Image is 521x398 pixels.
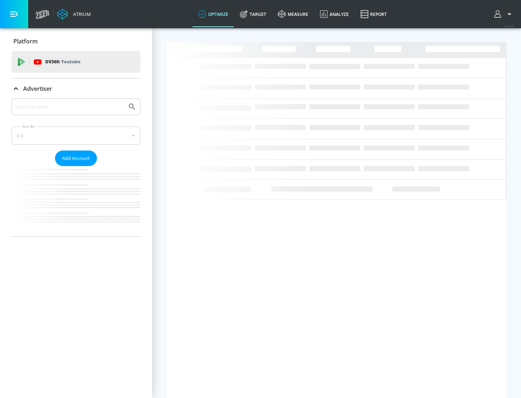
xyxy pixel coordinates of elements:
[192,1,234,27] a: optimize
[12,79,140,99] div: Advertiser
[62,154,90,162] span: Add Account
[45,58,80,66] p: DV360:
[314,1,355,27] a: Analyze
[355,1,393,27] a: Report
[21,124,36,129] label: Sort By
[13,37,38,45] p: Platform
[234,1,272,27] a: Target
[12,51,140,73] div: DV360: Youtube
[272,1,314,27] a: measure
[70,11,91,17] div: Atrium
[12,98,140,236] div: Advertiser
[12,166,140,236] nav: list of Advertiser
[14,102,124,111] input: Search by name
[61,58,80,65] p: Youtube
[55,151,97,166] button: Add Account
[12,31,140,51] div: Platform
[23,85,52,93] p: Advertiser
[504,24,514,28] span: v 4.24.0
[12,127,140,145] div: A-Z
[57,9,91,20] a: Atrium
